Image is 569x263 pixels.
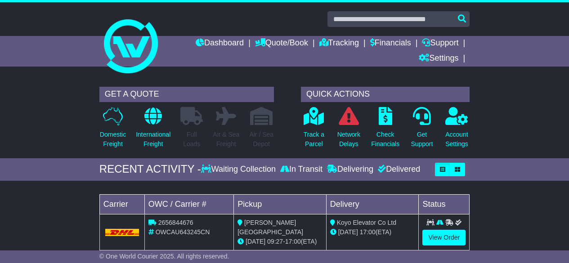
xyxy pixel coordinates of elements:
[99,87,274,102] div: GET A QUOTE
[201,165,278,174] div: Waiting Collection
[422,36,458,51] a: Support
[411,130,433,149] p: Get Support
[105,229,139,236] img: DHL.png
[278,165,325,174] div: In Transit
[304,130,324,149] p: Track a Parcel
[267,238,283,245] span: 09:27
[285,238,301,245] span: 17:00
[445,107,469,154] a: AccountSettings
[325,165,376,174] div: Delivering
[419,51,458,67] a: Settings
[246,238,265,245] span: [DATE]
[422,230,466,245] a: View Order
[213,130,239,149] p: Air & Sea Freight
[255,36,308,51] a: Quote/Book
[99,194,144,214] td: Carrier
[196,36,244,51] a: Dashboard
[301,87,470,102] div: QUICK ACTIONS
[99,253,229,260] span: © One World Courier 2025. All rights reserved.
[360,228,376,236] span: 17:00
[144,194,233,214] td: OWC / Carrier #
[303,107,325,154] a: Track aParcel
[337,130,360,149] p: Network Delays
[337,219,396,226] span: Koyo Elevator Co Ltd
[376,165,420,174] div: Delivered
[234,194,327,214] td: Pickup
[156,228,210,236] span: OWCAU643245CN
[135,107,171,154] a: InternationalFreight
[180,130,203,149] p: Full Loads
[249,130,273,149] p: Air / Sea Depot
[237,237,323,246] div: - (ETA)
[158,219,193,226] span: 2656844676
[371,130,399,149] p: Check Financials
[136,130,170,149] p: International Freight
[237,219,303,236] span: [PERSON_NAME] [GEOGRAPHIC_DATA]
[370,36,411,51] a: Financials
[338,228,358,236] span: [DATE]
[445,130,468,149] p: Account Settings
[100,130,126,149] p: Domestic Freight
[319,36,359,51] a: Tracking
[419,194,470,214] td: Status
[330,227,415,237] div: (ETA)
[326,194,419,214] td: Delivery
[337,107,361,154] a: NetworkDelays
[410,107,433,154] a: GetSupport
[371,107,400,154] a: CheckFinancials
[99,107,126,154] a: DomesticFreight
[99,163,201,176] div: RECENT ACTIVITY -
